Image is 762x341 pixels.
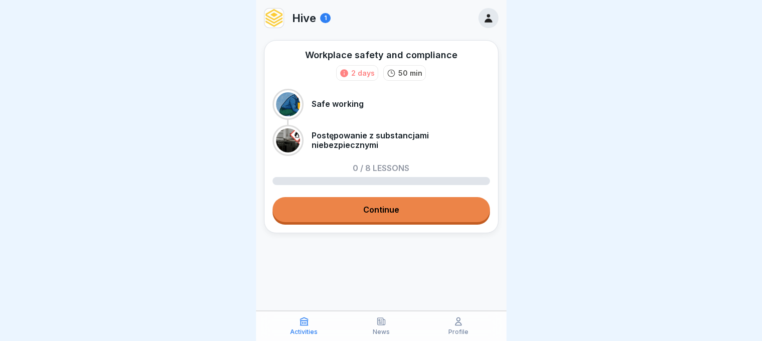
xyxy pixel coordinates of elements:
p: Postępowanie z substancjami niebezpiecznymi [312,131,490,150]
p: News [373,328,390,335]
p: 50 min [398,68,422,78]
div: 1 [320,13,331,23]
p: Activities [290,328,318,335]
div: 2 days [351,68,375,78]
a: Continue [273,197,490,222]
img: lqzj4kuucpkhnephc2ru2o4z.png [265,9,284,28]
p: Profile [448,328,468,335]
p: Hive [292,12,316,25]
p: Safe working [312,99,364,109]
p: 0 / 8 lessons [353,164,409,172]
div: Workplace safety and compliance [305,49,457,61]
